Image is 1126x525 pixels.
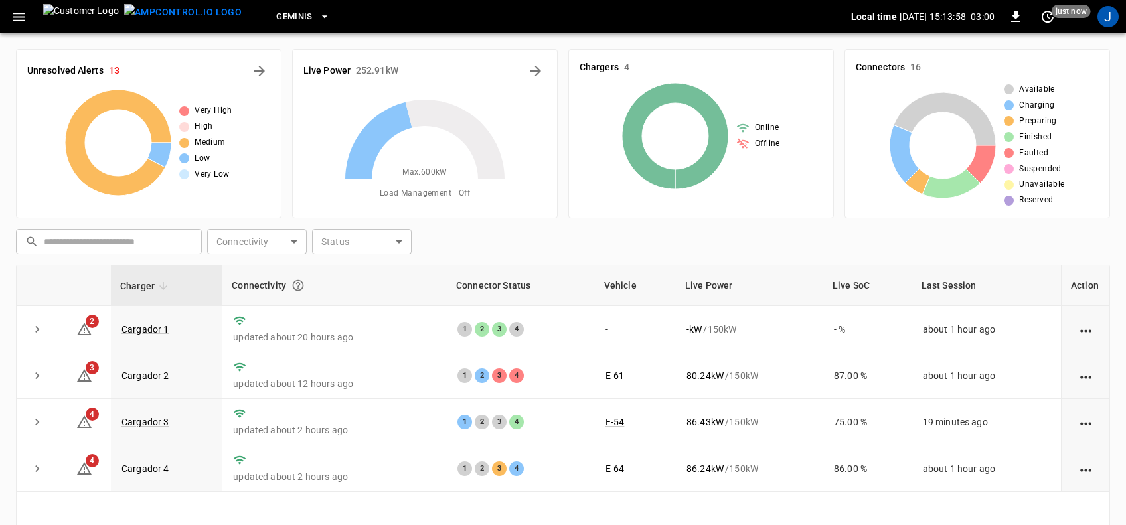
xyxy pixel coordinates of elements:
div: 3 [492,415,507,429]
span: Charging [1019,99,1054,112]
p: 80.24 kW [686,369,724,382]
span: Max. 600 kW [402,166,447,179]
span: Suspended [1019,163,1062,176]
h6: Connectors [856,60,905,75]
p: Local time [851,10,897,23]
div: Connectivity [232,273,438,297]
span: Preparing [1019,115,1057,128]
div: / 150 kW [686,462,813,475]
span: Low [195,152,210,165]
th: Vehicle [595,265,676,306]
button: set refresh interval [1037,6,1058,27]
div: action cell options [1078,369,1094,382]
div: 4 [509,461,524,476]
div: 2 [475,415,489,429]
span: Finished [1019,131,1052,144]
button: expand row [27,412,47,432]
div: profile-icon [1097,6,1119,27]
div: 1 [457,322,472,337]
div: 1 [457,461,472,476]
td: 75.00 % [823,399,912,445]
div: 1 [457,368,472,383]
p: [DATE] 15:13:58 -03:00 [900,10,995,23]
button: expand row [27,366,47,386]
span: Available [1019,83,1055,96]
span: Offline [755,137,780,151]
img: ampcontrol.io logo [124,4,242,21]
p: 86.24 kW [686,462,724,475]
div: 2 [475,322,489,337]
span: Online [755,121,779,135]
a: Cargador 3 [121,417,169,427]
div: / 150 kW [686,323,813,336]
span: Very Low [195,168,229,181]
th: Live SoC [823,265,912,306]
a: E-54 [605,417,625,427]
span: just now [1052,5,1091,18]
span: Unavailable [1019,178,1064,191]
h6: 16 [910,60,921,75]
h6: Chargers [580,60,619,75]
span: High [195,120,213,133]
span: 3 [86,361,99,374]
h6: 13 [109,64,120,78]
h6: 252.91 kW [356,64,398,78]
p: 86.43 kW [686,415,724,429]
button: All Alerts [249,60,270,82]
h6: Live Power [303,64,351,78]
div: action cell options [1078,462,1094,475]
div: 2 [475,368,489,383]
p: updated about 20 hours ago [233,331,436,344]
div: 3 [492,368,507,383]
h6: Unresolved Alerts [27,64,104,78]
span: Reserved [1019,194,1053,207]
a: 3 [76,369,92,380]
p: updated about 2 hours ago [233,423,436,437]
span: 4 [86,454,99,467]
td: 19 minutes ago [912,399,1061,445]
button: expand row [27,459,47,479]
div: 4 [509,322,524,337]
div: 1 [457,415,472,429]
h6: 4 [624,60,629,75]
th: Connector Status [447,265,595,306]
td: 87.00 % [823,352,912,399]
img: Customer Logo [43,4,119,29]
th: Last Session [912,265,1061,306]
a: E-64 [605,463,625,474]
div: / 150 kW [686,415,813,429]
div: 3 [492,461,507,476]
p: updated about 2 hours ago [233,470,436,483]
a: 4 [76,416,92,427]
div: 3 [492,322,507,337]
p: updated about 12 hours ago [233,377,436,390]
span: 4 [86,408,99,421]
span: Medium [195,136,225,149]
div: action cell options [1078,323,1094,336]
span: Faulted [1019,147,1048,160]
th: Live Power [676,265,823,306]
a: Cargador 1 [121,324,169,335]
button: Connection between the charger and our software. [286,273,310,297]
div: 4 [509,415,524,429]
button: Geminis [271,4,335,30]
span: Very High [195,104,232,117]
td: - % [823,306,912,352]
td: - [595,306,676,352]
div: action cell options [1078,415,1094,429]
td: about 1 hour ago [912,306,1061,352]
span: Geminis [276,9,313,25]
a: Cargador 2 [121,370,169,381]
a: Cargador 4 [121,463,169,474]
button: Energy Overview [525,60,546,82]
button: expand row [27,319,47,339]
p: - kW [686,323,702,336]
a: 2 [76,323,92,333]
td: about 1 hour ago [912,445,1061,492]
a: 4 [76,463,92,473]
span: Load Management = Off [380,187,470,200]
td: about 1 hour ago [912,352,1061,399]
th: Action [1061,265,1109,306]
div: / 150 kW [686,369,813,382]
td: 86.00 % [823,445,912,492]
